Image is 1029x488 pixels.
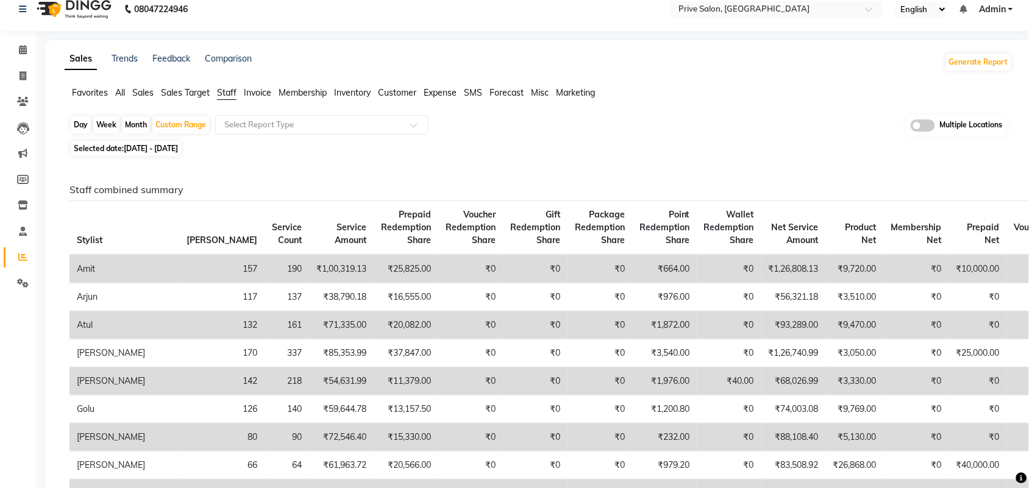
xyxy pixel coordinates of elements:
td: ₹0 [697,339,761,367]
td: ₹0 [438,423,503,451]
td: ₹59,644.78 [309,395,374,423]
a: Comparison [205,53,252,64]
td: ₹0 [697,423,761,451]
td: ₹0 [568,395,632,423]
td: ₹38,790.18 [309,283,374,311]
td: ₹0 [438,367,503,395]
td: 66 [179,451,265,479]
td: 170 [179,339,265,367]
td: ₹9,470.00 [826,311,884,339]
span: Misc [531,87,549,98]
td: 161 [265,311,309,339]
td: [PERSON_NAME] [69,339,179,367]
td: ₹93,289.00 [761,311,826,339]
td: ₹0 [884,311,949,339]
span: Product Net [846,222,877,246]
td: ₹0 [568,367,632,395]
td: ₹54,631.99 [309,367,374,395]
td: ₹976.00 [632,283,697,311]
td: ₹0 [438,395,503,423]
td: ₹3,330.00 [826,367,884,395]
td: ₹40.00 [697,367,761,395]
td: ₹1,26,808.13 [761,255,826,283]
td: ₹0 [438,283,503,311]
span: All [115,87,125,98]
td: 218 [265,367,309,395]
span: [PERSON_NAME] [187,235,257,246]
td: ₹1,200.80 [632,395,697,423]
span: Voucher Redemption Share [446,209,496,246]
td: ₹25,000.00 [949,339,1007,367]
td: ₹0 [438,339,503,367]
td: ₹0 [438,255,503,283]
span: Membership [279,87,327,98]
td: ₹25,825.00 [374,255,438,283]
td: ₹1,976.00 [632,367,697,395]
td: ₹0 [884,423,949,451]
td: 126 [179,395,265,423]
td: ₹0 [697,255,761,283]
span: Admin [979,3,1006,16]
span: Package Redemption Share [575,209,625,246]
td: 90 [265,423,309,451]
td: ₹3,050.00 [826,339,884,367]
td: [PERSON_NAME] [69,423,179,451]
td: ₹664.00 [632,255,697,283]
td: ₹15,330.00 [374,423,438,451]
span: Sales [132,87,154,98]
td: ₹0 [949,423,1007,451]
td: 142 [179,367,265,395]
span: Prepaid Net [967,222,1000,246]
td: ₹5,130.00 [826,423,884,451]
td: ₹13,157.50 [374,395,438,423]
td: ₹0 [884,367,949,395]
td: 64 [265,451,309,479]
span: Service Count [272,222,302,246]
span: Membership Net [891,222,942,246]
td: 190 [265,255,309,283]
button: Generate Report [946,54,1011,71]
a: Feedback [152,53,190,64]
td: ₹0 [884,395,949,423]
td: ₹9,769.00 [826,395,884,423]
td: ₹0 [568,339,632,367]
td: ₹0 [503,451,568,479]
td: ₹3,540.00 [632,339,697,367]
td: ₹979.20 [632,451,697,479]
td: 137 [265,283,309,311]
td: ₹0 [697,395,761,423]
td: Amit [69,255,179,283]
td: ₹0 [503,395,568,423]
span: Net Service Amount [772,222,819,246]
span: Service Amount [335,222,366,246]
div: Day [71,116,91,133]
td: Arjun [69,283,179,311]
td: ₹74,003.08 [761,395,826,423]
td: ₹0 [438,311,503,339]
td: ₹68,026.99 [761,367,826,395]
td: Golu [69,395,179,423]
span: Invoice [244,87,271,98]
td: ₹0 [503,367,568,395]
td: ₹20,082.00 [374,311,438,339]
span: Sales Target [161,87,210,98]
td: ₹0 [884,255,949,283]
td: ₹0 [884,451,949,479]
td: Atul [69,311,179,339]
td: ₹9,720.00 [826,255,884,283]
span: Multiple Locations [940,119,1003,132]
td: ₹0 [949,311,1007,339]
td: ₹88,108.40 [761,423,826,451]
td: 157 [179,255,265,283]
div: Week [93,116,119,133]
td: ₹0 [949,283,1007,311]
span: Wallet Redemption Share [704,209,754,246]
td: ₹26,868.00 [826,451,884,479]
td: 80 [179,423,265,451]
td: ₹0 [438,451,503,479]
td: ₹232.00 [632,423,697,451]
span: Prepaid Redemption Share [381,209,431,246]
span: Marketing [556,87,595,98]
span: Customer [378,87,416,98]
td: ₹0 [697,311,761,339]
